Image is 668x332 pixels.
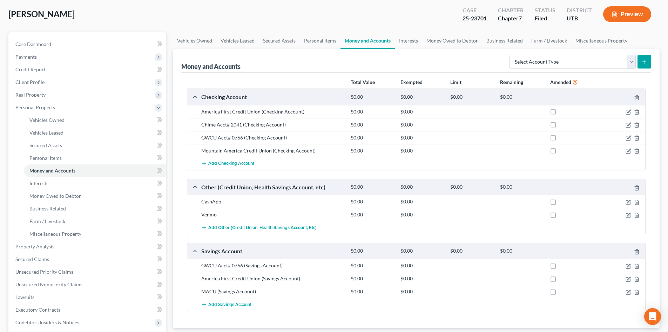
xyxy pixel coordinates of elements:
a: Case Dashboard [10,38,166,51]
div: $0.00 [347,108,397,115]
a: Unsecured Nonpriority Claims [10,278,166,291]
span: Secured Assets [29,142,62,148]
a: Lawsuits [10,291,166,304]
a: Personal Items [300,32,340,49]
a: Unsecured Priority Claims [10,266,166,278]
div: $0.00 [397,108,447,115]
a: Miscellaneous Property [571,32,632,49]
div: America First Credit Union (Savings Account) [198,275,347,282]
div: $0.00 [347,211,397,218]
div: Chapter [498,6,524,14]
button: Add Checking Account [201,157,254,170]
strong: Remaining [500,79,523,85]
span: Unsecured Priority Claims [15,269,73,275]
div: $0.00 [397,184,447,190]
strong: Limit [450,79,461,85]
a: Money Owed to Debtor [24,190,166,202]
span: Case Dashboard [15,41,51,47]
a: Vehicles Owned [173,32,216,49]
a: Money Owed to Debtor [422,32,482,49]
span: Add Savings Account [208,302,251,307]
span: Property Analysis [15,243,54,249]
div: $0.00 [347,288,397,295]
span: Money and Accounts [29,168,75,174]
span: Credit Report [15,66,46,72]
div: $0.00 [347,94,397,100]
span: 7 [519,15,522,21]
div: Status [535,6,555,14]
div: $0.00 [397,94,447,100]
div: $0.00 [347,147,397,154]
div: $0.00 [347,262,397,269]
div: $0.00 [397,198,447,205]
button: Add Other (Credit Union, Health Savings Account, etc) [201,221,317,234]
a: Money and Accounts [24,164,166,177]
span: Lawsuits [15,294,34,300]
a: Executory Contracts [10,304,166,316]
span: Interests [29,180,48,186]
div: Case [463,6,487,14]
a: Secured Claims [10,253,166,266]
a: Interests [395,32,422,49]
a: Interests [24,177,166,190]
div: Mountain America Credit Union (Checking Account) [198,147,347,154]
div: CashApp [198,198,347,205]
a: Money and Accounts [340,32,395,49]
div: $0.00 [347,275,397,282]
div: $0.00 [397,288,447,295]
span: Client Profile [15,79,45,85]
div: Money and Accounts [181,62,241,71]
a: Business Related [24,202,166,215]
div: $0.00 [397,262,447,269]
span: Unsecured Nonpriority Claims [15,281,82,287]
div: MACU (Savings Account) [198,288,347,295]
button: Add Savings Account [201,298,251,311]
strong: Exempted [400,79,423,85]
div: $0.00 [347,198,397,205]
a: Business Related [482,32,527,49]
strong: Total Value [351,79,375,85]
span: Secured Claims [15,256,49,262]
div: Checking Account [198,93,347,100]
a: Farm / Livestock [527,32,571,49]
div: Savings Account [198,247,347,255]
span: Money Owed to Debtor [29,193,81,199]
button: Preview [603,6,651,22]
a: Secured Assets [24,139,166,152]
div: Venmo [198,211,347,218]
div: $0.00 [447,184,497,190]
div: $0.00 [397,147,447,154]
span: Vehicles Owned [29,117,65,123]
a: Credit Report [10,63,166,76]
div: $0.00 [397,275,447,282]
span: [PERSON_NAME] [8,9,75,19]
a: Farm / Livestock [24,215,166,228]
a: Vehicles Owned [24,114,166,126]
div: Filed [535,14,555,22]
div: $0.00 [347,134,397,141]
div: District [567,6,592,14]
div: $0.00 [347,248,397,254]
span: Business Related [29,206,66,211]
div: $0.00 [497,94,546,100]
strong: Amended [550,79,571,85]
div: Chapter [498,14,524,22]
div: GWCU Acct# 0766 (Savings Account) [198,262,347,269]
div: $0.00 [497,184,546,190]
div: $0.00 [347,184,397,190]
a: Miscellaneous Property [24,228,166,240]
div: $0.00 [397,121,447,128]
span: Payments [15,54,37,60]
div: Other (Credit Union, Health Savings Account, etc) [198,183,347,191]
div: Open Intercom Messenger [644,308,661,325]
div: 25-23701 [463,14,487,22]
span: Vehicles Leased [29,130,63,136]
div: $0.00 [447,248,497,254]
div: $0.00 [447,94,497,100]
span: Personal Property [15,104,55,110]
div: America First Credit Union (Checking Account) [198,108,347,115]
span: Add Other (Credit Union, Health Savings Account, etc) [208,225,317,230]
a: Secured Assets [259,32,300,49]
a: Vehicles Leased [216,32,259,49]
div: UTB [567,14,592,22]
